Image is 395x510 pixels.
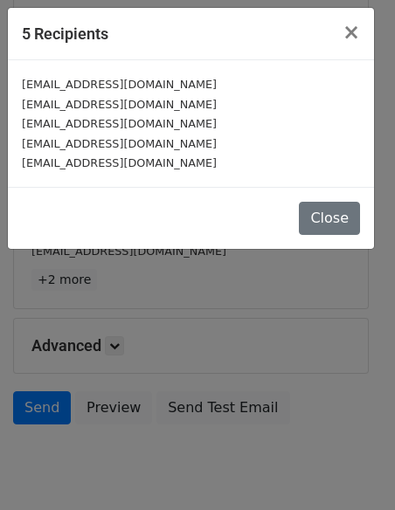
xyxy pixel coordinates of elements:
small: [EMAIL_ADDRESS][DOMAIN_NAME] [22,98,217,111]
h5: 5 Recipients [22,22,108,45]
span: × [343,20,360,45]
small: [EMAIL_ADDRESS][DOMAIN_NAME] [22,156,217,169]
small: [EMAIL_ADDRESS][DOMAIN_NAME] [22,78,217,91]
small: [EMAIL_ADDRESS][DOMAIN_NAME] [22,137,217,150]
iframe: Chat Widget [308,426,395,510]
small: [EMAIL_ADDRESS][DOMAIN_NAME] [22,117,217,130]
button: Close [329,8,374,57]
button: Close [299,202,360,235]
